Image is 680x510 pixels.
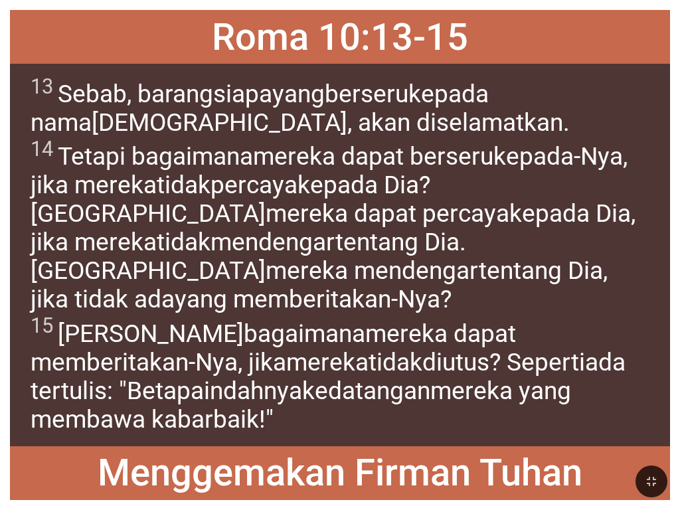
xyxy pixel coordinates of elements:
[31,74,650,434] span: Sebab
[31,80,636,434] wg3739: berseru
[31,228,626,433] wg3756: mendengar
[31,199,636,433] wg4100: kepada Dia, jika mereka
[31,228,626,433] wg191: tentang Dia. [GEOGRAPHIC_DATA]
[259,405,274,434] wg18: !"
[31,199,636,433] wg4459: mereka dapat percaya
[31,80,636,434] wg1063: , barangsiapa
[212,15,468,59] span: Roma 10:13-15
[31,256,626,433] wg191: tentang Dia, jika tidak ada
[31,256,626,433] wg4459: mereka mendengar
[31,80,636,434] wg1941: kepada nama
[31,80,636,434] wg3956: yang
[31,142,636,433] wg4459: mereka dapat berseru
[31,348,626,434] wg2784: , jika
[31,377,571,434] wg5611: kedatangan
[31,142,636,433] wg1941: kepada-Nya
[31,108,636,434] wg3686: [DEMOGRAPHIC_DATA]
[31,142,636,433] wg302: Tetapi bagaimana
[31,348,626,434] wg3361: diutus
[31,171,636,433] wg4100: kepada Dia? [GEOGRAPHIC_DATA]
[31,319,626,434] wg4459: mereka dapat memberitakan-Nya
[31,377,571,434] wg1125: : "Betapa
[31,313,53,338] sup: 15
[31,319,626,434] wg1161: bagaimana
[31,348,626,434] wg649: tidak
[31,108,636,434] wg4982: .
[31,285,626,433] wg5565: yang memberitakan-Nya
[31,348,626,434] wg1437: mereka
[213,405,274,434] wg2097: baik
[31,108,636,434] wg2962: , akan diselamatkan
[31,74,53,99] sup: 13
[31,348,626,434] wg2509: ada tertulis
[31,142,636,433] wg3739: , jika mereka
[98,451,582,495] span: Menggemakan Firman Tuhan
[31,171,636,433] wg3756: percaya
[31,228,626,433] wg191: tidak
[31,137,53,161] sup: 14
[31,348,626,434] wg649: ? Seperti
[31,377,571,434] wg5613: indahnya
[31,171,636,433] wg4100: tidak
[31,285,626,433] wg2784: ?
[31,319,626,434] wg1161: [PERSON_NAME]
[31,377,571,434] wg4228: mereka yang membawa kabar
